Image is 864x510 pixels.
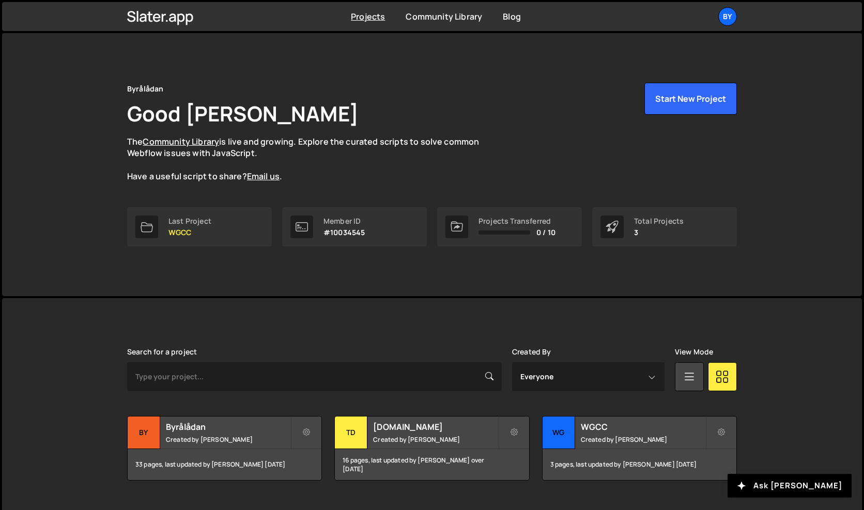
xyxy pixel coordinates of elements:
a: Community Library [143,136,219,147]
div: WG [543,416,575,449]
input: Type your project... [127,362,502,391]
div: 3 pages, last updated by [PERSON_NAME] [DATE] [543,449,736,480]
label: View Mode [675,348,713,356]
a: By Byrålådan Created by [PERSON_NAME] 33 pages, last updated by [PERSON_NAME] [DATE] [127,416,322,481]
a: Community Library [406,11,482,22]
label: Created By [512,348,551,356]
p: The is live and growing. Explore the curated scripts to solve common Webflow issues with JavaScri... [127,136,499,182]
div: Member ID [323,217,365,225]
a: Td [DOMAIN_NAME] Created by [PERSON_NAME] 16 pages, last updated by [PERSON_NAME] over [DATE] [334,416,529,481]
h2: Byrålådan [166,421,290,432]
div: Projects Transferred [479,217,556,225]
h1: Good [PERSON_NAME] [127,99,359,128]
small: Created by [PERSON_NAME] [373,435,498,444]
div: Total Projects [634,217,684,225]
small: Created by [PERSON_NAME] [581,435,705,444]
p: WGCC [168,228,211,237]
button: Start New Project [644,83,737,115]
label: Search for a project [127,348,197,356]
div: Td [335,416,367,449]
div: 16 pages, last updated by [PERSON_NAME] over [DATE] [335,449,529,480]
p: 3 [634,228,684,237]
p: #10034545 [323,228,365,237]
div: Last Project [168,217,211,225]
small: Created by [PERSON_NAME] [166,435,290,444]
a: By [718,7,737,26]
button: Ask [PERSON_NAME] [728,474,852,498]
a: Email us [247,171,280,182]
span: 0 / 10 [536,228,556,237]
h2: WGCC [581,421,705,432]
h2: [DOMAIN_NAME] [373,421,498,432]
a: Last Project WGCC [127,207,272,246]
div: 33 pages, last updated by [PERSON_NAME] [DATE] [128,449,321,480]
div: Byrålådan [127,83,163,95]
a: Blog [503,11,521,22]
div: By [128,416,160,449]
a: Projects [351,11,385,22]
a: WG WGCC Created by [PERSON_NAME] 3 pages, last updated by [PERSON_NAME] [DATE] [542,416,737,481]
